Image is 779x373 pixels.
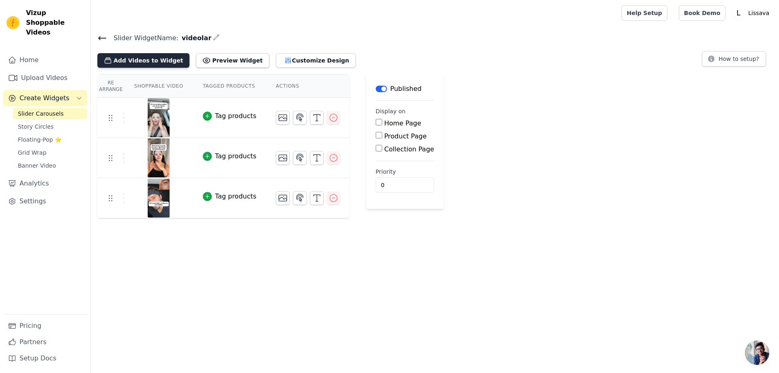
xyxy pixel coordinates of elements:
button: Change Thumbnail [276,191,290,205]
span: Vizup Shoppable Videos [26,8,84,37]
p: Published [390,84,422,94]
label: Product Page [384,132,427,140]
div: Tag products [215,151,256,161]
a: How to setup? [702,57,766,65]
a: Book Demo [679,5,725,21]
button: Change Thumbnail [276,151,290,165]
img: vizup-images-eeae.png [147,179,170,218]
button: Preview Widget [196,53,269,68]
th: Shoppable Video [124,75,193,98]
span: videolar [179,33,211,43]
th: Re Arrange [97,75,124,98]
div: Tag products [215,192,256,201]
button: Create Widgets [3,90,87,106]
th: Tagged Products [193,75,266,98]
img: Vizup [6,16,19,29]
a: Setup Docs [3,350,87,367]
img: vizup-images-05a0.png [147,138,170,177]
a: Açık sohbet [745,341,769,365]
img: vizup-images-87f9.png [147,98,170,137]
label: Home Page [384,119,421,127]
a: Partners [3,334,87,350]
span: Grid Wrap [18,149,46,157]
a: Grid Wrap [13,147,87,158]
button: Tag products [203,192,256,201]
button: Tag products [203,111,256,121]
button: Change Thumbnail [276,111,290,125]
div: Tag products [215,111,256,121]
button: L Lissava [732,6,773,20]
legend: Display on [376,107,406,115]
a: Settings [3,193,87,209]
span: Slider Carousels [18,110,64,118]
button: Customize Design [276,53,356,68]
a: Story Circles [13,121,87,132]
span: Create Widgets [19,93,69,103]
th: Actions [266,75,350,98]
span: Floating-Pop ⭐ [18,136,62,144]
label: Collection Page [384,145,434,153]
button: Tag products [203,151,256,161]
a: Floating-Pop ⭐ [13,134,87,145]
text: L [736,9,740,17]
div: Edit Name [213,32,219,43]
a: Help Setup [622,5,667,21]
a: Upload Videos [3,70,87,86]
span: Banner Video [18,162,56,170]
button: Add Videos to Widget [97,53,189,68]
span: Story Circles [18,123,54,131]
a: Home [3,52,87,68]
a: Banner Video [13,160,87,171]
label: Priority [376,168,434,176]
a: Pricing [3,318,87,334]
span: Slider Widget Name: [107,33,179,43]
p: Lissava [745,6,773,20]
a: Slider Carousels [13,108,87,119]
button: How to setup? [702,51,766,67]
a: Analytics [3,175,87,192]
